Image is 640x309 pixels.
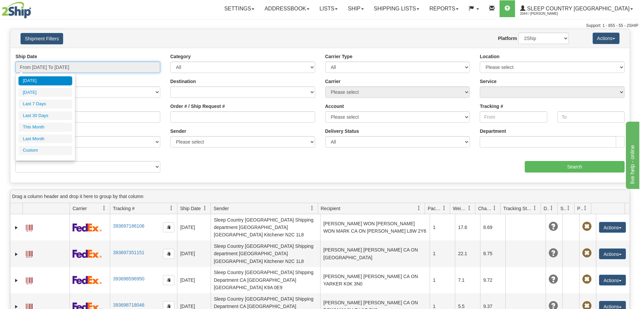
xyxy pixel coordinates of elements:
[577,205,583,212] span: Pickup Status
[163,275,174,285] button: Copy to clipboard
[113,205,135,212] span: Tracking #
[170,53,191,60] label: Category
[580,202,591,214] a: Pickup Status filter column settings
[480,240,505,267] td: 8.75
[478,205,492,212] span: Charge
[424,0,464,17] a: Reports
[325,53,352,60] label: Carrier Type
[428,205,442,212] span: Packages
[170,128,186,134] label: Sender
[18,100,72,109] li: Last 7 Days
[320,214,430,240] td: [PERSON_NAME] WON [PERSON_NAME] WON MARK CA ON [PERSON_NAME] L8W 2Y6
[599,248,626,259] button: Actions
[73,205,87,212] span: Carrier
[369,0,424,17] a: Shipping lists
[73,249,102,258] img: 2 - FedEx Express®
[13,224,20,231] a: Expand
[599,275,626,285] button: Actions
[582,222,592,231] span: Pickup Not Assigned
[455,214,480,240] td: 17.6
[73,276,102,284] img: 2 - FedEx Express®
[166,202,177,214] a: Tracking # filter column settings
[515,0,638,17] a: Sleep Country [GEOGRAPHIC_DATA] 2044 / [PERSON_NAME]
[525,6,630,11] span: Sleep Country [GEOGRAPHIC_DATA]
[26,274,33,285] a: Label
[480,214,505,240] td: 8.69
[170,78,196,85] label: Destination
[544,205,549,212] span: Delivery Status
[13,277,20,284] a: Expand
[113,250,144,255] a: 393697351151
[413,202,425,214] a: Recipient filter column settings
[13,251,20,258] a: Expand
[18,76,72,85] li: [DATE]
[314,0,343,17] a: Lists
[113,302,144,308] a: 393698718046
[325,103,344,110] label: Account
[113,223,144,229] a: 393697186106
[480,111,547,123] input: From
[18,123,72,132] li: This Month
[163,249,174,259] button: Copy to clipboard
[593,33,620,44] button: Actions
[582,248,592,258] span: Pickup Not Assigned
[18,88,72,97] li: [DATE]
[10,190,630,203] div: grid grouping header
[177,267,211,293] td: [DATE]
[529,202,541,214] a: Tracking Status filter column settings
[489,202,500,214] a: Charge filter column settings
[438,202,450,214] a: Packages filter column settings
[26,222,33,232] a: Label
[73,223,102,232] img: 2 - FedEx Express®
[170,103,225,110] label: Order # / Ship Request #
[520,10,570,17] span: 2044 / [PERSON_NAME]
[480,103,503,110] label: Tracking #
[18,146,72,155] li: Custom
[560,205,566,212] span: Shipment Issues
[211,240,320,267] td: Sleep Country [GEOGRAPHIC_DATA] Shipping department [GEOGRAPHIC_DATA] [GEOGRAPHIC_DATA] Kitchener...
[177,240,211,267] td: [DATE]
[306,202,318,214] a: Sender filter column settings
[480,53,499,60] label: Location
[177,214,211,240] td: [DATE]
[320,240,430,267] td: [PERSON_NAME] [PERSON_NAME] CA ON [GEOGRAPHIC_DATA]
[320,267,430,293] td: [PERSON_NAME] [PERSON_NAME] CA ON YARKER K0K 3N0
[503,205,532,212] span: Tracking Status
[455,240,480,267] td: 22.1
[546,202,557,214] a: Delivery Status filter column settings
[582,275,592,284] span: Pickup Not Assigned
[480,128,506,134] label: Department
[18,111,72,120] li: Last 30 Days
[180,205,201,212] span: Ship Date
[453,205,467,212] span: Weight
[15,53,37,60] label: Ship Date
[625,120,639,189] iframe: chat widget
[325,128,359,134] label: Delivery Status
[211,214,320,240] td: Sleep Country [GEOGRAPHIC_DATA] Shipping department [GEOGRAPHIC_DATA] [GEOGRAPHIC_DATA] Kitchener...
[557,111,625,123] input: To
[430,214,455,240] td: 1
[219,0,259,17] a: Settings
[18,134,72,144] li: Last Month
[211,267,320,293] td: Sleep Country [GEOGRAPHIC_DATA] Shipping Department CA [GEOGRAPHIC_DATA] [GEOGRAPHIC_DATA] K9A 0E9
[563,202,574,214] a: Shipment Issues filter column settings
[20,33,63,44] button: Shipment Filters
[525,161,625,172] input: Search
[549,275,558,284] span: Unknown
[321,205,340,212] span: Recipient
[464,202,475,214] a: Weight filter column settings
[2,23,638,29] div: Support: 1 - 855 - 55 - 2SHIP
[599,222,626,233] button: Actions
[199,202,211,214] a: Ship Date filter column settings
[2,2,31,18] img: logo2044.jpg
[26,248,33,259] a: Label
[498,35,517,42] label: Platform
[163,222,174,232] button: Copy to clipboard
[430,267,455,293] td: 1
[455,267,480,293] td: 7.1
[549,222,558,231] span: Unknown
[98,202,110,214] a: Carrier filter column settings
[549,248,558,258] span: Unknown
[325,78,341,85] label: Carrier
[259,0,314,17] a: Addressbook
